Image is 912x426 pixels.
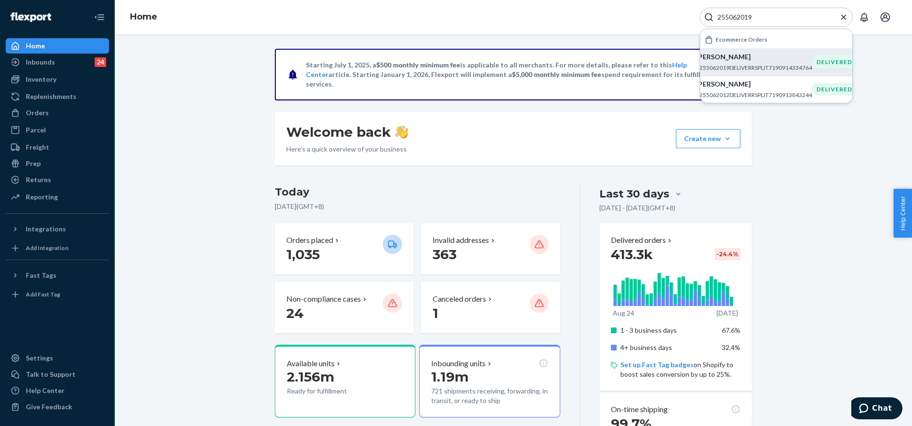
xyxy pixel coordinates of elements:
h3: Today [275,185,560,200]
button: Integrations [6,221,109,237]
div: Inventory [26,75,56,84]
a: Set up Fast Tag badges [620,360,694,369]
div: Parcel [26,125,46,135]
input: Search Input [714,12,831,22]
button: Canceled orders 1 [421,282,560,333]
button: Open notifications [855,8,874,27]
a: Freight [6,140,109,155]
span: 1 [433,305,438,321]
button: Help Center [893,189,912,238]
p: [DATE] - [DATE] ( GMT+8 ) [599,203,675,213]
p: Starting July 1, 2025, a is applicable to all merchants. For more details, please refer to this a... [306,60,719,89]
a: Add Integration [6,240,109,256]
a: Add Fast Tag [6,287,109,302]
div: Integrations [26,224,66,234]
div: Help Center [26,386,65,395]
img: Flexport logo [11,12,51,22]
h6: Ecommerce Orders [716,36,767,43]
div: DELIVERED [812,83,857,96]
button: Available units2.156mReady for fulfillment [275,345,415,417]
button: Delivered orders [611,235,673,246]
p: 721 shipments receiving, forwarding, in transit, or ready to ship [431,386,548,405]
a: Inbounds24 [6,55,109,70]
a: Inventory [6,72,109,87]
p: On-time shipping [611,404,668,415]
span: 24 [286,305,304,321]
a: Orders [6,105,109,120]
ol: breadcrumbs [122,3,165,31]
div: Freight [26,142,49,152]
span: $500 monthly minimum fee [376,61,460,69]
a: Parcel [6,122,109,138]
button: Fast Tags [6,268,109,283]
p: Aug 24 [613,308,634,318]
p: Ready for fulfillment [287,386,375,396]
p: on Shopify to boost sales conversion by up to 25%. [620,360,740,379]
a: Home [130,11,157,22]
a: Settings [6,350,109,366]
p: [DATE] ( GMT+8 ) [275,202,560,211]
img: hand-wave emoji [395,125,408,139]
p: [PERSON_NAME] [696,79,812,89]
span: 413.3k [611,246,653,262]
button: Create new [676,129,740,148]
p: Inbounding units [431,358,486,369]
a: Reporting [6,189,109,205]
p: Available units [287,358,335,369]
div: Add Integration [26,244,68,252]
p: [PERSON_NAME] [696,52,812,62]
a: Home [6,38,109,54]
svg: Search Icon [704,12,714,22]
div: DELIVERED [812,55,857,68]
button: Close Navigation [90,8,109,27]
div: Inbounds [26,57,55,67]
div: Orders [26,108,49,118]
p: 1 - 3 business days [620,326,715,335]
button: Inbounding units1.19m721 shipments receiving, forwarding, in transit, or ready to ship [419,345,560,417]
span: 32.4% [722,343,740,351]
div: Give Feedback [26,402,72,412]
span: 1,035 [286,246,320,262]
div: Returns [26,175,51,185]
div: Fast Tags [26,271,56,280]
span: 2.156m [287,369,334,385]
button: Close Search [839,12,848,22]
div: 24 [95,57,106,67]
div: Home [26,41,45,51]
span: 1.19m [431,369,468,385]
p: Non-compliance cases [286,294,361,305]
button: Orders placed 1,035 [275,223,413,274]
p: #255062019DELIVERRSPLIT7190914334764 [696,64,812,72]
p: Here’s a quick overview of your business [286,144,408,154]
button: Give Feedback [6,399,109,415]
h1: Welcome back [286,123,408,141]
button: Open account menu [876,8,895,27]
span: 363 [433,246,456,262]
span: 67.6% [722,326,740,334]
div: Reporting [26,192,58,202]
button: Talk to Support [6,367,109,382]
p: [DATE] [717,308,738,318]
p: #255062012DELIVERRSPLIT7190913843244 [696,91,812,99]
div: Talk to Support [26,370,76,379]
p: Orders placed [286,235,333,246]
span: $5,000 monthly minimum fee [512,70,601,78]
p: Invalid addresses [433,235,489,246]
div: -24.4 % [715,248,740,260]
p: Canceled orders [433,294,486,305]
a: Returns [6,172,109,187]
iframe: Opens a widget where you can chat to one of our agents [851,397,902,421]
button: Non-compliance cases 24 [275,282,413,333]
div: Replenishments [26,92,76,101]
div: Last 30 days [599,186,669,201]
a: Prep [6,156,109,171]
div: Prep [26,159,41,168]
div: Settings [26,353,53,363]
a: Help Center [6,383,109,398]
div: Add Fast Tag [26,290,60,298]
button: Invalid addresses 363 [421,223,560,274]
a: Replenishments [6,89,109,104]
